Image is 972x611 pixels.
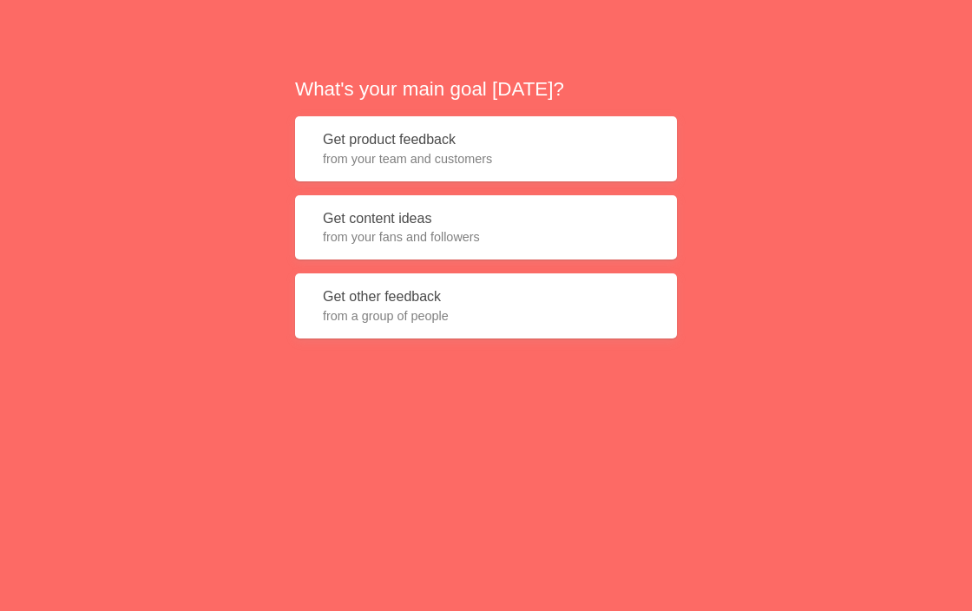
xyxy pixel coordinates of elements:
[323,228,649,246] span: from your fans and followers
[295,273,677,338] button: Get other feedbackfrom a group of people
[323,150,649,168] span: from your team and customers
[323,307,649,325] span: from a group of people
[295,195,677,260] button: Get content ideasfrom your fans and followers
[295,76,677,102] h2: What's your main goal [DATE]?
[295,116,677,181] button: Get product feedbackfrom your team and customers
